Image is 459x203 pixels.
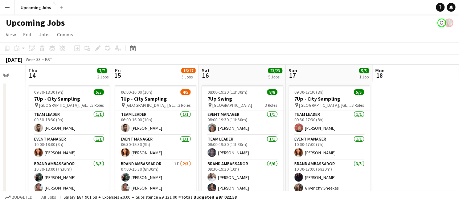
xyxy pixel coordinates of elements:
a: View [3,30,19,39]
span: View [6,31,16,38]
a: Edit [20,30,34,39]
div: [DATE] [6,56,22,63]
h1: Upcoming Jobs [6,17,65,28]
span: All jobs [40,194,57,200]
button: Budgeted [4,193,34,201]
button: Upcoming Jobs [15,0,57,15]
span: Budgeted [12,195,33,200]
a: Comms [54,30,76,39]
app-user-avatar: Amy Williamson [437,19,446,27]
a: Jobs [36,30,53,39]
span: Comms [57,31,73,38]
span: Edit [23,31,32,38]
app-user-avatar: Jade Beasley [444,19,453,27]
span: Jobs [39,31,50,38]
span: Week 33 [24,57,42,62]
div: BST [45,57,52,62]
span: Total Budgeted £97 022.58 [181,194,237,200]
div: Salary £87 901.58 + Expenses £0.00 + Subsistence £9 121.00 = [63,194,237,200]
